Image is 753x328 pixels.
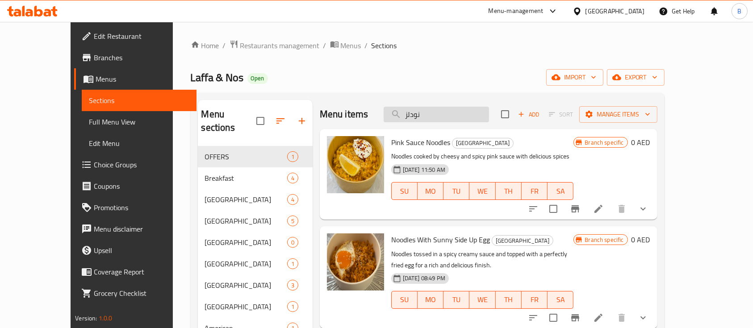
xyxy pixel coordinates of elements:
[418,182,443,200] button: MO
[287,216,298,226] div: items
[565,198,586,220] button: Branch-specific-item
[288,174,298,183] span: 4
[638,312,648,323] svg: Show Choices
[443,291,469,309] button: TU
[469,291,495,309] button: WE
[287,194,298,205] div: items
[94,224,189,234] span: Menu disclaimer
[287,280,298,291] div: items
[89,95,189,106] span: Sections
[82,111,197,133] a: Full Menu View
[287,173,298,183] div: items
[89,116,189,127] span: Full Menu View
[447,185,466,198] span: TU
[473,293,492,306] span: WE
[230,40,320,51] a: Restaurants management
[205,258,287,269] span: [GEOGRAPHIC_DATA]
[223,40,226,51] li: /
[365,40,368,51] li: /
[96,74,189,84] span: Menus
[205,194,287,205] span: [GEOGRAPHIC_DATA]
[581,138,627,147] span: Branch specific
[320,108,368,121] h2: Menu items
[251,112,270,130] span: Select all sections
[205,301,287,312] div: England
[327,136,384,193] img: Pink Sauce Noodles
[395,293,414,306] span: SU
[421,185,440,198] span: MO
[94,159,189,170] span: Choice Groups
[74,25,197,47] a: Edit Restaurant
[544,308,563,327] span: Select to update
[94,288,189,299] span: Grocery Checklist
[546,69,603,86] button: import
[341,40,361,51] span: Menus
[632,198,654,220] button: show more
[205,280,287,291] div: Italy
[447,293,466,306] span: TU
[496,291,522,309] button: TH
[99,312,113,324] span: 1.0.0
[270,110,291,132] span: Sort sections
[288,217,298,225] span: 5
[515,108,543,121] button: Add
[391,233,490,246] span: Noodles With Sunny Side Up Egg
[469,182,495,200] button: WE
[94,266,189,277] span: Coverage Report
[384,107,489,122] input: search
[607,69,665,86] button: export
[205,237,287,248] span: [GEOGRAPHIC_DATA]
[288,303,298,311] span: 1
[522,291,548,309] button: FR
[551,293,570,306] span: SA
[548,182,573,200] button: SA
[551,185,570,198] span: SA
[198,274,313,296] div: [GEOGRAPHIC_DATA]3
[499,293,518,306] span: TH
[579,106,657,123] button: Manage items
[74,47,197,68] a: Branches
[198,232,313,253] div: [GEOGRAPHIC_DATA]0
[82,133,197,154] a: Edit Menu
[443,182,469,200] button: TU
[205,151,287,162] span: OFFERS
[492,235,553,246] div: Korea
[191,40,665,51] nav: breadcrumb
[548,291,573,309] button: SA
[205,194,287,205] div: Middle East
[399,274,449,282] span: [DATE] 08:49 PM
[496,105,515,124] span: Select section
[737,6,741,16] span: B
[523,198,544,220] button: sort-choices
[287,301,298,312] div: items
[82,90,197,111] a: Sections
[74,175,197,197] a: Coupons
[240,40,320,51] span: Restaurants management
[291,110,313,132] button: Add section
[205,258,287,269] div: Japan
[94,181,189,191] span: Coupons
[288,195,298,204] span: 4
[330,40,361,51] a: Menus
[205,173,287,183] span: Breakfast
[205,216,287,226] span: [GEOGRAPHIC_DATA]
[522,182,548,200] button: FR
[489,6,544,17] div: Menu-management
[205,237,287,248] div: China
[74,68,197,90] a: Menus
[496,182,522,200] button: TH
[327,233,384,291] img: Noodles With Sunny Side Up Egg
[632,136,650,149] h6: 0 AED
[586,6,644,16] div: [GEOGRAPHIC_DATA]
[198,296,313,317] div: [GEOGRAPHIC_DATA]1
[525,185,544,198] span: FR
[553,72,596,83] span: import
[499,185,518,198] span: TH
[418,291,443,309] button: MO
[198,167,313,189] div: Breakfast4
[205,301,287,312] span: [GEOGRAPHIC_DATA]
[74,282,197,304] a: Grocery Checklist
[399,166,449,174] span: [DATE] 11:50 AM
[473,185,492,198] span: WE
